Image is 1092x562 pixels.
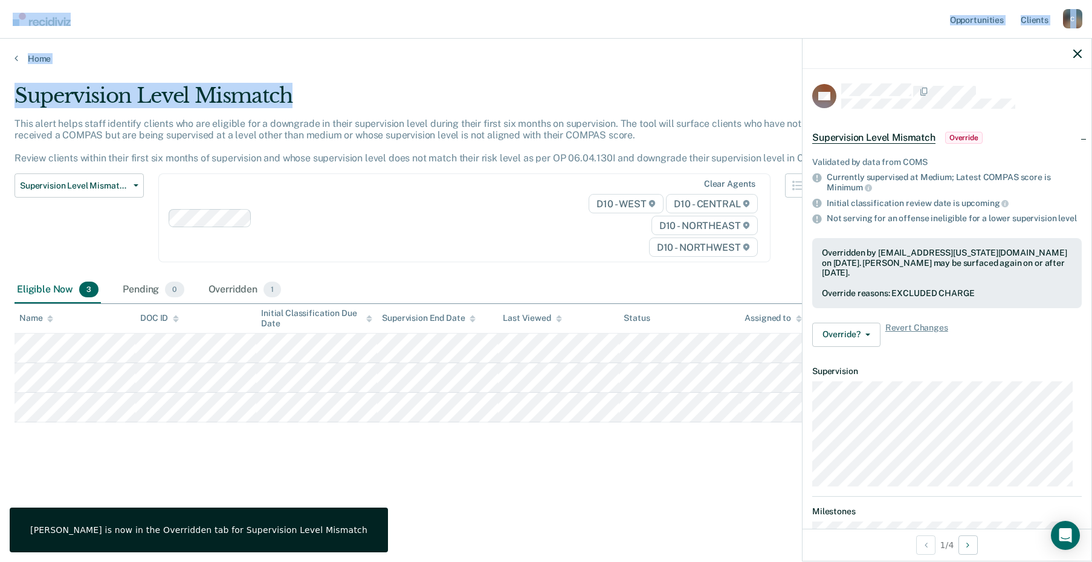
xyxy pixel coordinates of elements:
div: 1 / 4 [803,529,1091,561]
span: D10 - WEST [589,194,664,213]
span: level [1058,213,1076,223]
span: Supervision Level Mismatch [812,132,935,144]
button: Next Opportunity [958,535,978,555]
div: Currently supervised at Medium; Latest COMPAS score is [827,172,1082,193]
div: Overridden [206,277,284,303]
span: D10 - NORTHWEST [649,237,758,257]
div: Overridden by [EMAIL_ADDRESS][US_STATE][DOMAIN_NAME] on [DATE]. [PERSON_NAME] may be surfaced aga... [822,248,1072,278]
div: Status [624,313,650,323]
div: Last Viewed [503,313,561,323]
div: Clear agents [704,179,755,189]
span: Minimum [827,182,872,192]
p: This alert helps staff identify clients who are eligible for a downgrade in their supervision lev... [15,118,828,164]
button: Profile dropdown button [1063,9,1082,28]
div: Supervision Level MismatchOverride [803,118,1091,157]
div: Initial classification review date is [827,198,1082,208]
div: Supervision End Date [382,313,476,323]
img: Recidiviz [13,13,71,26]
div: Pending [120,277,186,303]
dt: Milestones [812,506,1082,517]
div: Override reasons: EXCLUDED CHARGE [822,288,1072,299]
div: Initial Classification Due Date [261,308,372,329]
span: Supervision Level Mismatch [20,181,129,191]
div: Assigned to [745,313,801,323]
div: DOC ID [140,313,179,323]
span: Override [945,132,983,144]
span: 1 [263,282,281,297]
span: D10 - NORTHEAST [651,216,758,235]
div: C [1063,9,1082,28]
div: Eligible Now [15,277,101,303]
div: Validated by data from COMS [812,157,1082,167]
dt: Supervision [812,366,1082,376]
span: Revert Changes [885,323,948,347]
div: Not serving for an offense ineligible for a lower supervision [827,213,1082,224]
button: Override? [812,323,880,347]
div: [PERSON_NAME] is now in the Overridden tab for Supervision Level Mismatch [30,525,367,535]
button: Previous Opportunity [916,535,935,555]
span: 0 [165,282,184,297]
span: upcoming [961,198,1009,208]
div: Name [19,313,53,323]
a: Home [15,53,1077,64]
span: 3 [79,282,99,297]
div: Supervision Level Mismatch [15,83,833,118]
div: Open Intercom Messenger [1051,521,1080,550]
span: D10 - CENTRAL [666,194,758,213]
